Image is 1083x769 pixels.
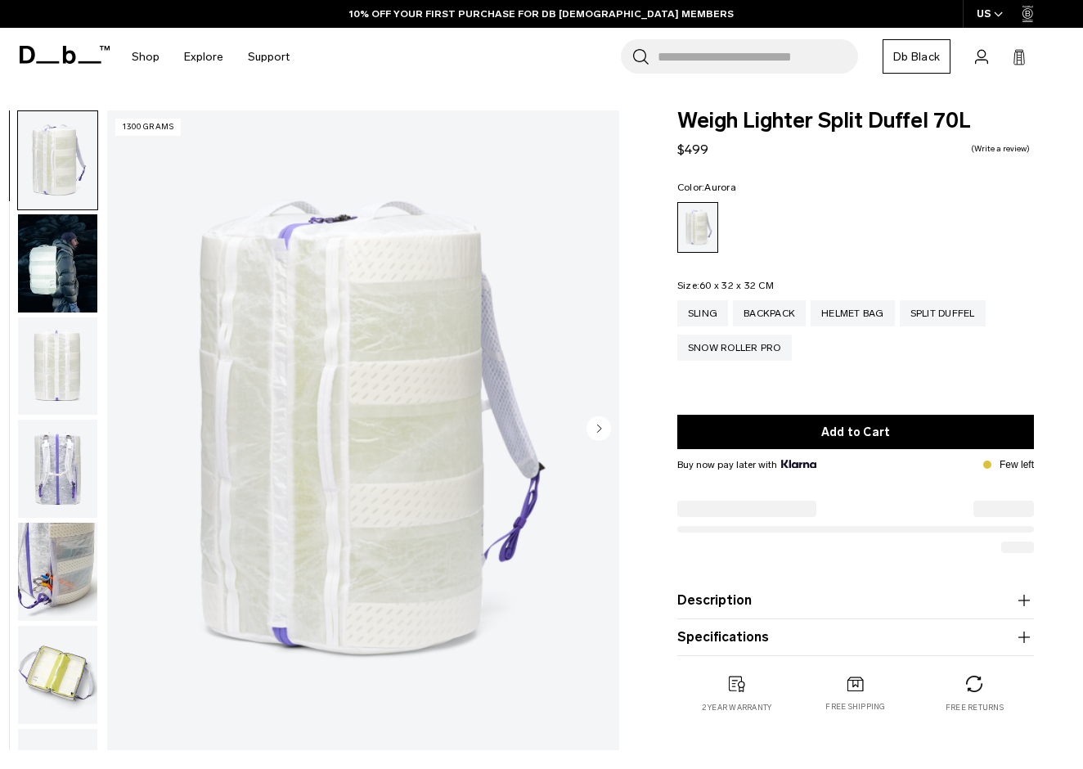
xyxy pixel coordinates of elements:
[811,300,895,326] a: Helmet Bag
[18,420,97,518] img: Weigh_Lighter_Split_Duffel_70L_3.png
[107,110,619,750] li: 1 / 12
[107,110,619,750] img: Weigh_Lighter_Split_Duffel_70L_1.png
[17,110,98,210] button: Weigh_Lighter_Split_Duffel_70L_1.png
[781,460,816,468] img: {"height" => 20, "alt" => "Klarna"}
[17,214,98,313] button: Weigh_Lighter_Duffel_70L_Lifestyle.png
[699,280,774,291] span: 60 x 32 x 32 CM
[677,415,1034,449] button: Add to Cart
[18,626,97,724] img: Weigh_Lighter_Split_Duffel_70L_5.png
[677,182,736,192] legend: Color:
[115,119,181,136] p: 1300 grams
[677,142,708,157] span: $499
[677,591,1034,610] button: Description
[677,627,1034,647] button: Specifications
[1000,457,1034,472] p: Few left
[733,300,806,326] a: Backpack
[18,111,97,209] img: Weigh_Lighter_Split_Duffel_70L_1.png
[18,317,97,416] img: Weigh_Lighter_Split_Duffel_70L_2.png
[702,702,772,713] p: 2 year warranty
[825,701,885,713] p: Free shipping
[132,28,160,86] a: Shop
[704,182,736,193] span: Aurora
[17,317,98,416] button: Weigh_Lighter_Split_Duffel_70L_2.png
[248,28,290,86] a: Support
[677,110,1034,132] span: Weigh Lighter Split Duffel 70L
[677,300,728,326] a: Sling
[677,335,792,361] a: Snow Roller Pro
[677,457,816,472] span: Buy now pay later with
[184,28,223,86] a: Explore
[971,145,1030,153] a: Write a review
[18,523,97,621] img: Weigh_Lighter_Split_Duffel_70L_4.png
[119,28,302,86] nav: Main Navigation
[17,522,98,622] button: Weigh_Lighter_Split_Duffel_70L_4.png
[883,39,950,74] a: Db Black
[677,281,774,290] legend: Size:
[18,214,97,313] img: Weigh_Lighter_Duffel_70L_Lifestyle.png
[17,419,98,519] button: Weigh_Lighter_Split_Duffel_70L_3.png
[677,202,718,253] a: Aurora
[946,702,1004,713] p: Free returns
[349,7,734,21] a: 10% OFF YOUR FIRST PURCHASE FOR DB [DEMOGRAPHIC_DATA] MEMBERS
[586,416,611,444] button: Next slide
[17,625,98,725] button: Weigh_Lighter_Split_Duffel_70L_5.png
[900,300,986,326] a: Split Duffel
